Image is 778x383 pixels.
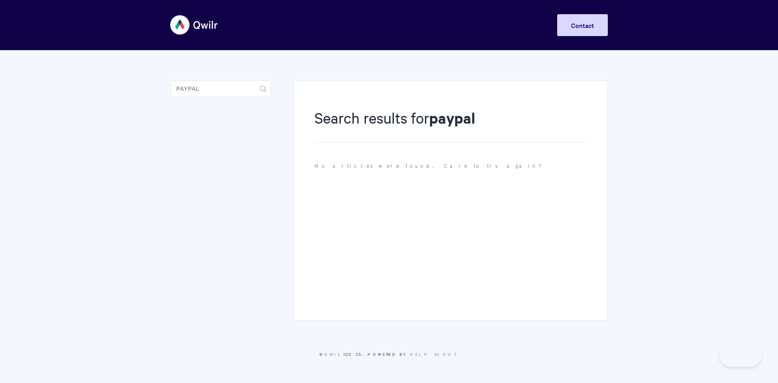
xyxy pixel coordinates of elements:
span: Powered by [368,351,459,357]
a: Qwilr [324,351,346,357]
h1: Search results for [314,107,587,143]
a: Help Scout [410,351,459,357]
strong: paypal [429,108,475,128]
img: Qwilr Help Center [170,10,218,40]
input: Search [170,81,271,97]
a: Contact [557,14,608,36]
p: No articles were found. Care to try again? [314,161,587,170]
p: © 2025. [170,351,608,358]
iframe: Toggle Customer Support [719,342,762,367]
